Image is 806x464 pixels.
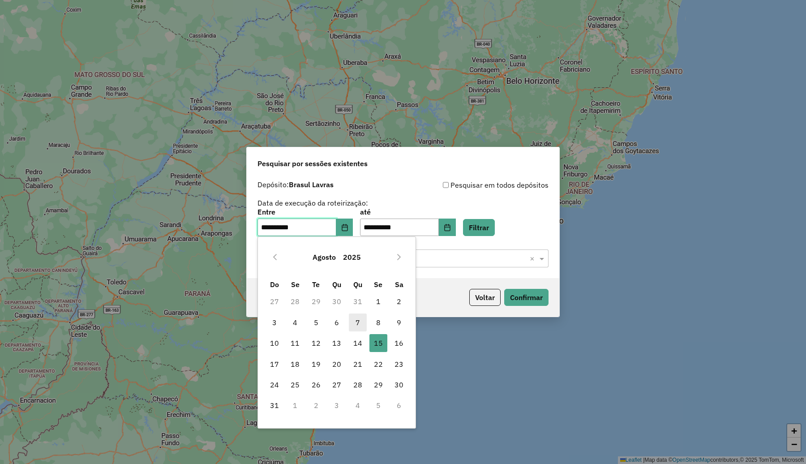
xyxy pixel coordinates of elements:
[353,280,362,289] span: Qu
[368,353,389,374] td: 22
[266,396,283,414] span: 31
[266,355,283,373] span: 17
[285,353,305,374] td: 18
[347,333,368,353] td: 14
[368,291,389,312] td: 1
[504,289,549,306] button: Confirmar
[326,312,347,333] td: 6
[347,395,368,416] td: 4
[307,355,325,373] span: 19
[286,314,304,331] span: 4
[369,334,387,352] span: 15
[326,291,347,312] td: 30
[392,250,406,264] button: Next Month
[286,355,304,373] span: 18
[257,206,353,217] label: Entre
[349,355,367,373] span: 21
[390,334,408,352] span: 16
[306,353,326,374] td: 19
[339,246,364,268] button: Choose Year
[264,333,285,353] td: 10
[328,334,346,352] span: 13
[347,353,368,374] td: 21
[368,312,389,333] td: 8
[347,312,368,333] td: 7
[374,280,382,289] span: Se
[530,253,537,264] span: Clear all
[328,314,346,331] span: 6
[285,374,305,395] td: 25
[347,374,368,395] td: 28
[286,376,304,394] span: 25
[306,395,326,416] td: 2
[266,376,283,394] span: 24
[285,333,305,353] td: 11
[390,292,408,310] span: 2
[264,395,285,416] td: 31
[328,376,346,394] span: 27
[286,334,304,352] span: 11
[369,292,387,310] span: 1
[291,280,300,289] span: Se
[306,374,326,395] td: 26
[270,280,279,289] span: Do
[389,374,409,395] td: 30
[257,198,368,208] label: Data de execução da roteirização:
[349,376,367,394] span: 28
[360,206,455,217] label: até
[306,291,326,312] td: 29
[306,333,326,353] td: 12
[257,179,334,190] label: Depósito:
[389,291,409,312] td: 2
[347,291,368,312] td: 31
[285,312,305,333] td: 4
[264,291,285,312] td: 27
[257,158,368,169] span: Pesquisar por sessões existentes
[264,312,285,333] td: 3
[336,219,353,236] button: Choose Date
[403,180,549,190] div: Pesquisar em todos depósitos
[307,376,325,394] span: 26
[332,280,341,289] span: Qu
[389,353,409,374] td: 23
[264,353,285,374] td: 17
[266,314,283,331] span: 3
[264,374,285,395] td: 24
[285,395,305,416] td: 1
[390,376,408,394] span: 30
[289,180,334,189] strong: Brasul Lavras
[368,333,389,353] td: 15
[368,395,389,416] td: 5
[307,334,325,352] span: 12
[268,250,282,264] button: Previous Month
[328,355,346,373] span: 20
[309,246,339,268] button: Choose Month
[326,395,347,416] td: 3
[369,376,387,394] span: 29
[369,355,387,373] span: 22
[463,219,495,236] button: Filtrar
[326,353,347,374] td: 20
[439,219,456,236] button: Choose Date
[389,333,409,353] td: 16
[326,333,347,353] td: 13
[469,289,501,306] button: Voltar
[257,236,416,429] div: Choose Date
[307,314,325,331] span: 5
[389,312,409,333] td: 9
[349,334,367,352] span: 14
[390,355,408,373] span: 23
[369,314,387,331] span: 8
[349,314,367,331] span: 7
[312,280,320,289] span: Te
[389,395,409,416] td: 6
[285,291,305,312] td: 28
[368,374,389,395] td: 29
[395,280,403,289] span: Sa
[326,374,347,395] td: 27
[306,312,326,333] td: 5
[390,314,408,331] span: 9
[266,334,283,352] span: 10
